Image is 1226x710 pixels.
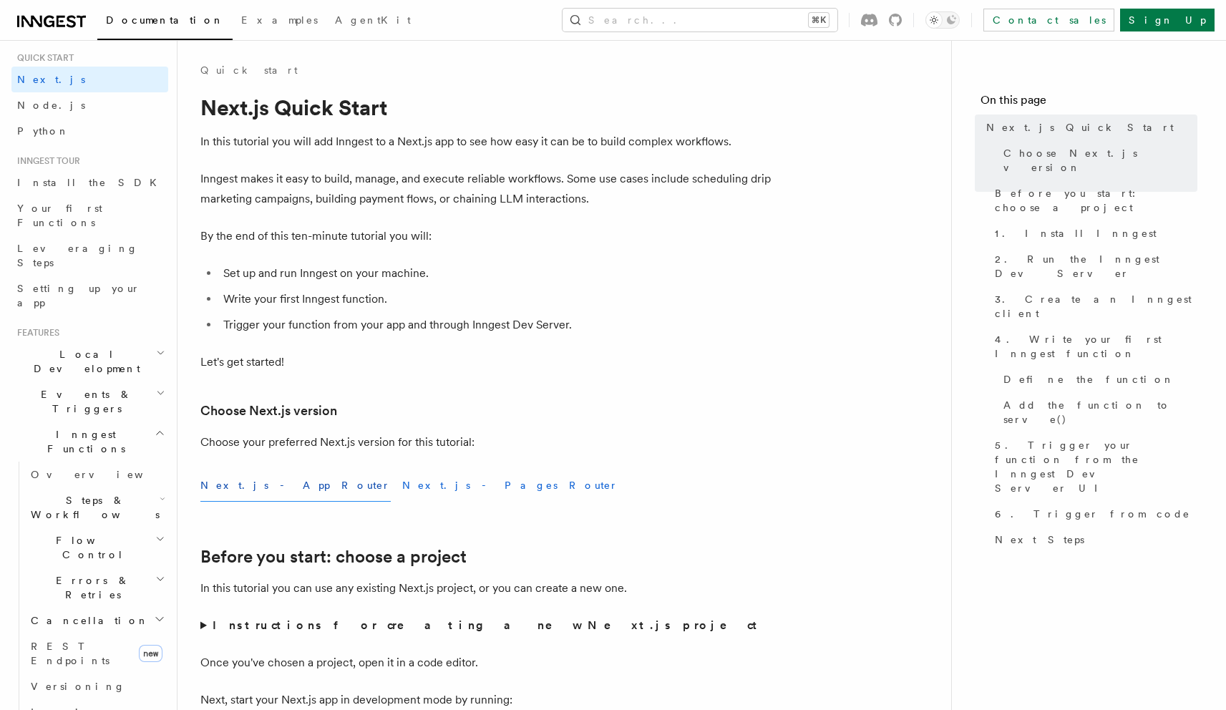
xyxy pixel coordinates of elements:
span: 4. Write your first Inngest function [995,332,1197,361]
span: Next Steps [995,532,1084,547]
button: Search...⌘K [563,9,837,31]
a: Leveraging Steps [11,235,168,276]
li: Trigger your function from your app and through Inngest Dev Server. [219,315,773,335]
span: 6. Trigger from code [995,507,1190,521]
a: Examples [233,4,326,39]
button: Flow Control [25,527,168,568]
span: 5. Trigger your function from the Inngest Dev Server UI [995,438,1197,495]
a: Add the function to serve() [998,392,1197,432]
a: 4. Write your first Inngest function [989,326,1197,366]
a: Setting up your app [11,276,168,316]
a: 5. Trigger your function from the Inngest Dev Server UI [989,432,1197,501]
a: REST Endpointsnew [25,633,168,673]
a: Sign Up [1120,9,1215,31]
span: Setting up your app [17,283,140,308]
button: Cancellation [25,608,168,633]
a: Node.js [11,92,168,118]
a: Next.js [11,67,168,92]
span: Define the function [1003,372,1174,386]
span: Overview [31,469,178,480]
span: Next.js Quick Start [986,120,1174,135]
span: Events & Triggers [11,387,156,416]
span: REST Endpoints [31,641,110,666]
a: Contact sales [983,9,1114,31]
a: Choose Next.js version [200,401,337,421]
a: Next.js Quick Start [981,115,1197,140]
a: Quick start [200,63,298,77]
span: Errors & Retries [25,573,155,602]
a: Documentation [97,4,233,40]
a: 1. Install Inngest [989,220,1197,246]
span: Documentation [106,14,224,26]
button: Next.js - App Router [200,470,391,502]
a: Choose Next.js version [998,140,1197,180]
a: 3. Create an Inngest client [989,286,1197,326]
span: Inngest tour [11,155,80,167]
span: Next.js [17,74,85,85]
span: Choose Next.js version [1003,146,1197,175]
span: Examples [241,14,318,26]
button: Toggle dark mode [925,11,960,29]
span: Leveraging Steps [17,243,138,268]
span: Before you start: choose a project [995,186,1197,215]
a: Install the SDK [11,170,168,195]
a: Versioning [25,673,168,699]
span: Features [11,327,59,339]
span: 1. Install Inngest [995,226,1157,240]
p: In this tutorial you will add Inngest to a Next.js app to see how easy it can be to build complex... [200,132,773,152]
h4: On this page [981,92,1197,115]
span: Python [17,125,69,137]
a: 6. Trigger from code [989,501,1197,527]
p: Next, start your Next.js app in development mode by running: [200,690,773,710]
button: Next.js - Pages Router [402,470,618,502]
span: Your first Functions [17,203,102,228]
button: Inngest Functions [11,422,168,462]
span: new [139,645,162,662]
span: Cancellation [25,613,149,628]
button: Steps & Workflows [25,487,168,527]
span: Steps & Workflows [25,493,160,522]
a: Before you start: choose a project [989,180,1197,220]
a: 2. Run the Inngest Dev Server [989,246,1197,286]
p: In this tutorial you can use any existing Next.js project, or you can create a new one. [200,578,773,598]
button: Events & Triggers [11,381,168,422]
a: Python [11,118,168,144]
span: AgentKit [335,14,411,26]
span: Inngest Functions [11,427,155,456]
a: Before you start: choose a project [200,547,467,567]
p: Choose your preferred Next.js version for this tutorial: [200,432,773,452]
strong: Instructions for creating a new Next.js project [213,618,763,632]
span: 3. Create an Inngest client [995,292,1197,321]
button: Local Development [11,341,168,381]
a: AgentKit [326,4,419,39]
li: Set up and run Inngest on your machine. [219,263,773,283]
span: Quick start [11,52,74,64]
kbd: ⌘K [809,13,829,27]
p: Inngest makes it easy to build, manage, and execute reliable workflows. Some use cases include sc... [200,169,773,209]
p: Once you've chosen a project, open it in a code editor. [200,653,773,673]
summary: Instructions for creating a new Next.js project [200,616,773,636]
a: Next Steps [989,527,1197,553]
p: Let's get started! [200,352,773,372]
a: Your first Functions [11,195,168,235]
h1: Next.js Quick Start [200,94,773,120]
button: Errors & Retries [25,568,168,608]
span: Local Development [11,347,156,376]
span: Node.js [17,99,85,111]
span: Add the function to serve() [1003,398,1197,427]
a: Overview [25,462,168,487]
span: 2. Run the Inngest Dev Server [995,252,1197,281]
span: Versioning [31,681,125,692]
li: Write your first Inngest function. [219,289,773,309]
a: Define the function [998,366,1197,392]
span: Install the SDK [17,177,165,188]
p: By the end of this ten-minute tutorial you will: [200,226,773,246]
span: Flow Control [25,533,155,562]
